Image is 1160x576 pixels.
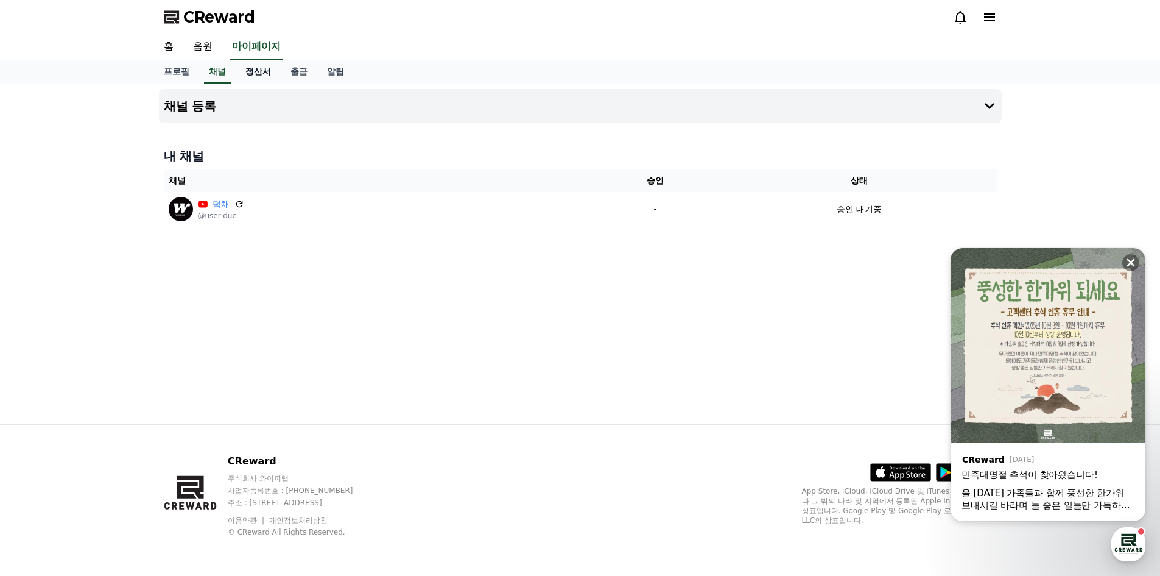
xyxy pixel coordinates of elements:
a: 이용약관 [228,516,266,525]
a: 홈 [154,34,183,60]
button: 채널 등록 [159,89,1002,123]
a: 출금 [281,60,317,84]
p: 주식회사 와이피랩 [228,474,376,483]
p: 사업자등록번호 : [PHONE_NUMBER] [228,486,376,496]
a: 알림 [317,60,354,84]
h4: 채널 등록 [164,99,217,113]
a: 음원 [183,34,222,60]
p: 승인 대기중 [837,203,882,216]
span: 홈 [38,405,46,414]
th: 상태 [722,169,997,192]
h4: 내 채널 [164,148,997,165]
p: CReward [228,454,376,469]
p: @user-duc [198,211,244,221]
a: 정산서 [236,60,281,84]
p: - [593,203,717,216]
span: CReward [183,7,255,27]
p: 주소 : [STREET_ADDRESS] [228,498,376,508]
a: 채널 [204,60,231,84]
a: 마이페이지 [230,34,283,60]
img: 덕채 [169,197,193,221]
a: 대화 [80,386,157,417]
a: 설정 [157,386,234,417]
p: © CReward All Rights Reserved. [228,527,376,537]
a: 프로필 [154,60,199,84]
a: 홈 [4,386,80,417]
p: App Store, iCloud, iCloud Drive 및 iTunes Store는 미국과 그 밖의 나라 및 지역에서 등록된 Apple Inc.의 서비스 상표입니다. Goo... [802,486,997,525]
a: 덕채 [213,198,230,211]
a: CReward [164,7,255,27]
a: 개인정보처리방침 [269,516,328,525]
span: 설정 [188,405,203,414]
th: 승인 [588,169,722,192]
th: 채널 [164,169,589,192]
span: 대화 [111,405,126,415]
